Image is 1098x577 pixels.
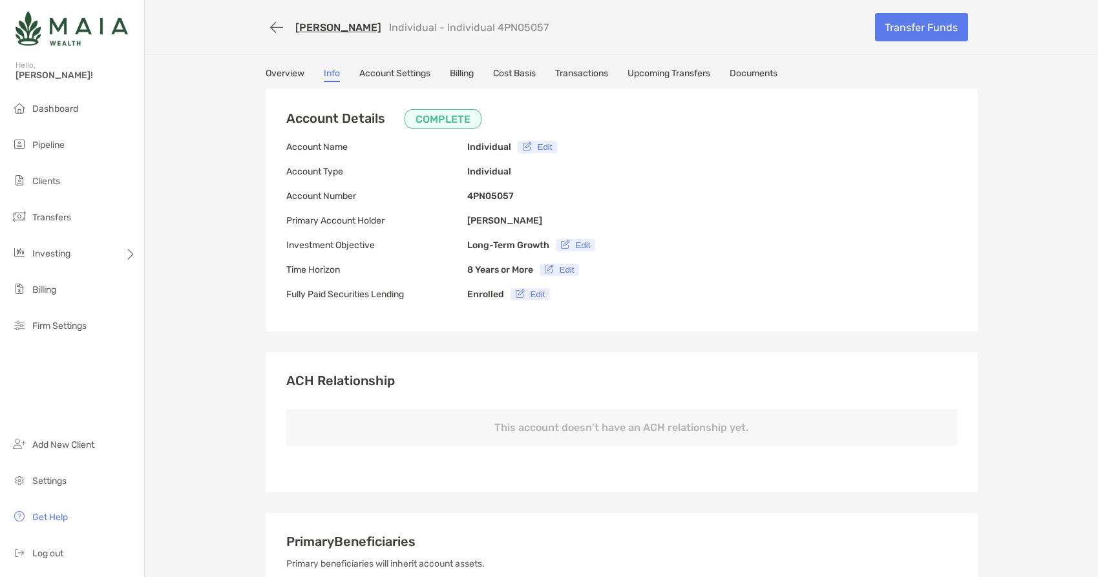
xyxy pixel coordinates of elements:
[467,289,504,300] b: Enrolled
[540,264,580,276] button: Edit
[12,509,27,524] img: get-help icon
[12,545,27,560] img: logout icon
[16,70,136,81] span: [PERSON_NAME]!
[32,512,68,523] span: Get Help
[286,237,467,253] p: Investment Objective
[12,317,27,333] img: firm-settings icon
[12,281,27,297] img: billing icon
[555,68,608,82] a: Transactions
[511,288,551,300] button: Edit
[32,103,78,114] span: Dashboard
[467,191,514,202] b: 4PN05057
[628,68,710,82] a: Upcoming Transfers
[16,5,128,52] img: Zoe Logo
[32,212,71,223] span: Transfers
[450,68,474,82] a: Billing
[286,556,957,572] p: Primary beneficiaries will inherit account assets.
[493,68,536,82] a: Cost Basis
[324,68,340,82] a: Info
[12,209,27,224] img: transfers icon
[286,286,467,302] p: Fully Paid Securities Lending
[32,476,67,487] span: Settings
[286,373,957,388] h3: ACH Relationship
[12,245,27,260] img: investing icon
[12,436,27,452] img: add_new_client icon
[32,248,70,259] span: Investing
[286,109,481,129] h3: Account Details
[467,142,511,152] b: Individual
[32,320,87,331] span: Firm Settings
[32,284,56,295] span: Billing
[32,439,94,450] span: Add New Client
[467,264,533,275] b: 8 Years or More
[12,472,27,488] img: settings icon
[286,409,957,446] p: This account doesn’t have an ACH relationship yet.
[518,141,558,153] button: Edit
[875,13,968,41] a: Transfer Funds
[467,166,511,177] b: Individual
[32,176,60,187] span: Clients
[32,140,65,151] span: Pipeline
[12,136,27,152] img: pipeline icon
[467,215,542,226] b: [PERSON_NAME]
[286,188,467,204] p: Account Number
[12,100,27,116] img: dashboard icon
[286,213,467,229] p: Primary Account Holder
[286,139,467,155] p: Account Name
[286,163,467,180] p: Account Type
[467,240,549,251] b: Long-Term Growth
[295,21,381,34] a: [PERSON_NAME]
[286,262,467,278] p: Time Horizon
[389,21,549,34] p: Individual - Individual 4PN05057
[359,68,430,82] a: Account Settings
[32,548,63,559] span: Log out
[416,111,470,127] p: COMPLETE
[556,239,596,251] button: Edit
[730,68,777,82] a: Documents
[12,173,27,188] img: clients icon
[266,68,304,82] a: Overview
[286,534,416,549] span: Primary Beneficiaries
